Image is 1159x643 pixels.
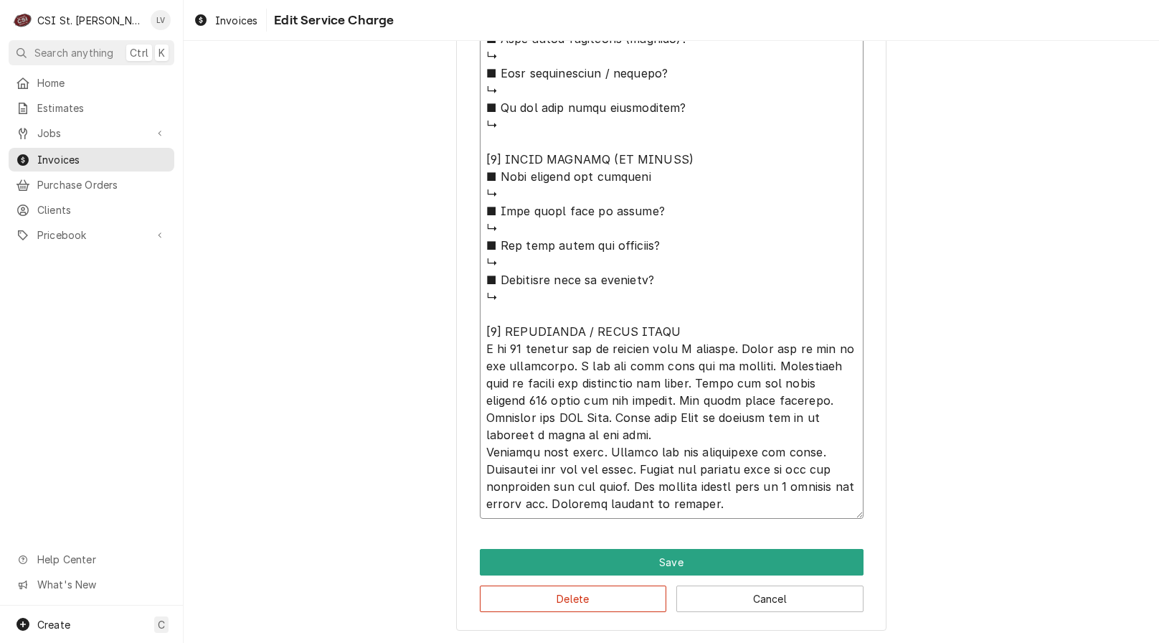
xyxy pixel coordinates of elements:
span: C [158,617,165,632]
div: Button Group [480,549,864,612]
button: Cancel [676,586,864,612]
span: Search anything [34,45,113,60]
div: Button Group Row [480,549,864,576]
span: Invoices [37,152,167,167]
div: C [13,10,33,30]
div: CSI St. Louis's Avatar [13,10,33,30]
a: Go to What's New [9,573,174,596]
span: Home [37,75,167,90]
a: Clients [9,198,174,222]
div: CSI St. [PERSON_NAME] [37,13,143,28]
button: Save [480,549,864,576]
div: LV [151,10,171,30]
a: Go to Help Center [9,548,174,571]
a: Purchase Orders [9,173,174,197]
span: Estimates [37,100,167,116]
a: Go to Jobs [9,121,174,145]
span: Invoices [215,13,257,28]
div: Lisa Vestal's Avatar [151,10,171,30]
span: Pricebook [37,227,146,243]
a: Invoices [188,9,263,32]
a: Home [9,71,174,95]
a: Invoices [9,148,174,172]
a: Estimates [9,96,174,120]
span: What's New [37,577,166,592]
a: Go to Pricebook [9,223,174,247]
span: Edit Service Charge [270,11,394,30]
span: Create [37,619,70,631]
span: Clients [37,202,167,217]
div: Button Group Row [480,576,864,612]
span: Help Center [37,552,166,567]
button: Delete [480,586,667,612]
span: Ctrl [130,45,148,60]
span: Purchase Orders [37,177,167,192]
span: Jobs [37,126,146,141]
span: K [159,45,165,60]
button: Search anythingCtrlK [9,40,174,65]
